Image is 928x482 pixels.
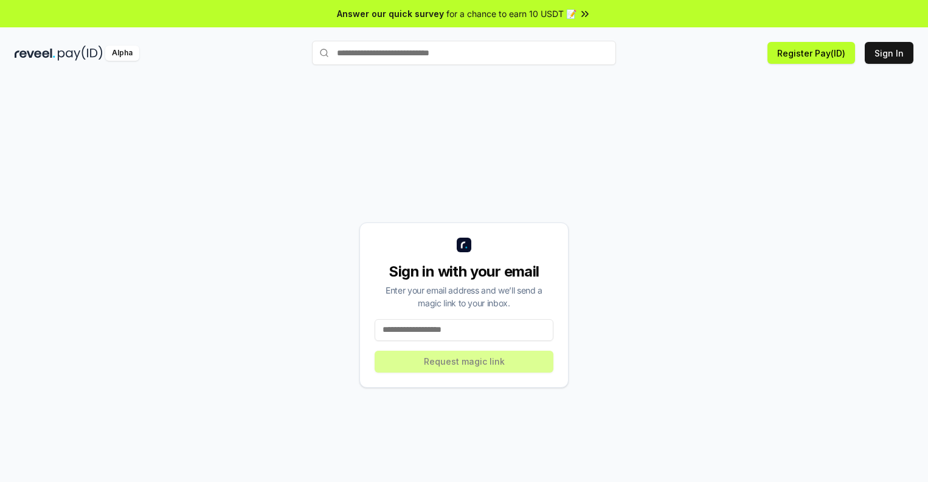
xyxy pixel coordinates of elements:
img: logo_small [457,238,471,252]
img: reveel_dark [15,46,55,61]
div: Enter your email address and we’ll send a magic link to your inbox. [375,284,553,309]
div: Sign in with your email [375,262,553,281]
button: Register Pay(ID) [767,42,855,64]
span: for a chance to earn 10 USDT 📝 [446,7,577,20]
span: Answer our quick survey [337,7,444,20]
img: pay_id [58,46,103,61]
button: Sign In [865,42,913,64]
div: Alpha [105,46,139,61]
